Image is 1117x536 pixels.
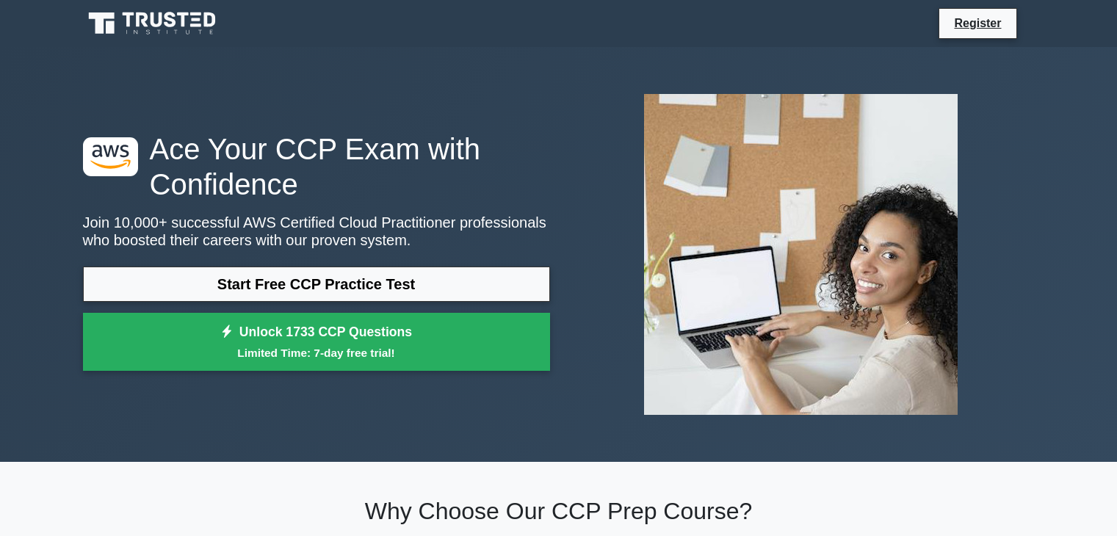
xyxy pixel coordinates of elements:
[83,214,550,249] p: Join 10,000+ successful AWS Certified Cloud Practitioner professionals who boosted their careers ...
[83,131,550,202] h1: Ace Your CCP Exam with Confidence
[945,14,1010,32] a: Register
[83,497,1035,525] h2: Why Choose Our CCP Prep Course?
[83,313,550,372] a: Unlock 1733 CCP QuestionsLimited Time: 7-day free trial!
[101,344,532,361] small: Limited Time: 7-day free trial!
[83,267,550,302] a: Start Free CCP Practice Test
